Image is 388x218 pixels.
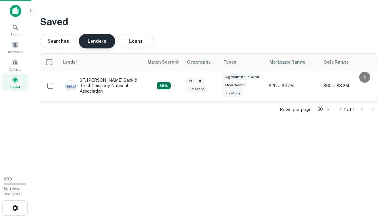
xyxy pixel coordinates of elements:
td: $25k - $47M [266,71,320,101]
div: + 5 more [186,86,207,93]
div: Capitalize uses an advanced AI algorithm to match your search with the best lender. The match sco... [157,82,171,89]
div: IL [197,78,205,84]
span: Borrowers [8,49,22,54]
div: Agricultural / Rural [223,74,262,81]
iframe: Chat Widget [358,170,388,199]
div: Healthcare [223,82,247,89]
div: Mortgage Range [269,58,305,66]
span: 0 / 10 [4,177,12,181]
div: FL [186,78,196,84]
div: Capitalize uses an advanced AI algorithm to match your search with the best lender. The match sco... [148,59,179,65]
p: Rows per page: [280,106,313,113]
a: Search [2,21,28,38]
a: Borrowers [2,39,28,55]
th: Mortgage Range [266,54,320,71]
th: Lender [59,54,144,71]
img: picture [65,81,76,91]
button: Searches [40,34,76,48]
th: Types [220,54,266,71]
p: 1–1 of 1 [340,106,355,113]
th: Geography [183,54,220,71]
button: Loans [118,34,154,48]
span: Borrower Requests [4,187,21,196]
th: Capitalize uses an advanced AI algorithm to match your search with the best lender. The match sco... [144,54,183,71]
h3: Saved [40,15,378,29]
span: Saved [10,84,20,89]
th: Sale Range [320,54,375,71]
div: ST. [PERSON_NAME] Bank & Trust Company, National Association [65,78,138,94]
div: Geography [187,58,211,66]
div: Types [223,58,236,66]
h6: Match Score [148,59,178,65]
img: capitalize-icon.png [10,5,21,17]
td: $60k - $8.2M [320,71,375,101]
button: Lenders [79,34,115,48]
span: Contacts [9,67,21,72]
div: + 7 more [223,90,243,97]
div: Sale Range [324,58,349,66]
span: Search [10,32,20,37]
a: Saved [2,74,28,91]
a: Contacts [2,57,28,73]
div: 50 [315,105,330,114]
div: Lender [63,58,77,66]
